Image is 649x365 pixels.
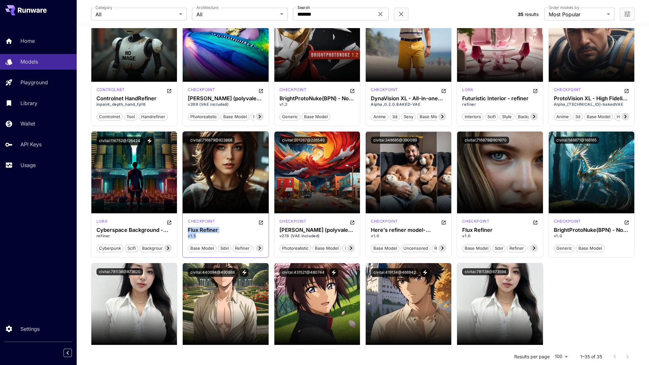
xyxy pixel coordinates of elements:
[432,245,451,252] span: refiner
[350,218,355,226] button: Open in CivitAI
[417,112,446,121] button: base model
[554,87,581,95] div: SDXL 1.0
[280,245,311,252] span: photorealistic
[20,120,35,127] p: Wallet
[421,268,430,277] button: View trigger words
[518,11,523,17] span: 35
[485,114,498,120] span: scifi
[462,244,491,252] button: base model
[64,349,72,357] button: Collapse sidebar
[401,245,430,252] span: uncensored
[390,112,400,121] button: 3d
[279,218,307,226] div: SDXL 1.0
[20,325,40,333] p: Settings
[462,102,538,107] p: refiner
[584,114,613,120] span: base model
[500,112,514,121] button: style
[218,244,231,252] button: sdxl
[96,244,124,252] button: cyberpunk
[279,268,327,277] button: civitai:431521@480744
[188,137,235,144] button: civitai:716879@923868
[188,112,219,121] button: photorealistic
[302,114,330,120] span: base model
[188,218,215,224] p: checkpoint
[96,87,125,93] p: controlnet
[371,244,400,252] button: base model
[20,58,38,65] p: Models
[401,114,416,120] span: sexy
[432,244,451,252] button: refiner
[371,102,446,107] p: Alpha_0.2.0.BAKED-VAE
[188,227,263,233] h3: Flux Refiner
[188,87,215,93] p: checkpoint
[371,114,388,120] span: anime
[554,114,571,120] span: anime
[371,112,388,121] button: anime
[253,244,267,252] button: flux
[139,112,168,121] button: handrefiner
[554,218,581,226] div: SDXL 1.0
[371,137,419,144] button: civitai:348685@390089
[462,95,538,102] h3: Futuristic Interior - refiner
[313,245,341,252] span: base model
[167,218,172,226] button: Open in CivitAI
[371,95,446,102] div: DynaVision XL - All-in-one stylized 3D SFW and NSFW output, no refiner needed!
[125,245,138,252] span: scifi
[96,268,143,275] button: civitai:781138@873620
[371,227,446,233] div: Here's refiner model-uncensored‘’Nobody uses it anymore, right?
[554,112,571,121] button: anime
[96,233,172,239] p: refiner
[549,5,579,10] label: Order models by
[258,87,263,95] button: Open in CivitAI
[350,87,355,95] button: Open in CivitAI
[96,137,143,145] button: civitai:116752@126424
[221,114,249,120] span: base model
[279,95,355,102] h3: BrightProtoNuke(BPN) - No refiner needed
[462,87,473,95] div: SD 1.5
[125,244,138,252] button: scifi
[251,112,266,121] button: nsfw
[343,245,358,252] span: nsfw
[462,227,538,233] div: Flux Refiner
[624,87,629,95] button: Open in CivitAI
[533,87,538,95] button: Open in CivitAI
[188,87,215,95] div: SDXL 1.0
[258,218,263,226] button: Open in CivitAI
[96,218,107,226] div: SD 1.5
[552,352,570,361] div: 100
[528,245,541,252] span: flux
[507,244,526,252] button: refiner
[240,268,248,277] button: View trigger words
[188,114,219,120] span: photorealistic
[462,114,483,120] span: interiors
[554,233,629,239] p: v1.0
[397,10,405,18] button: Clear filters (1)
[124,112,137,121] button: tool
[95,11,177,18] span: All
[279,244,311,252] button: photorealistic
[462,112,484,121] button: interiors
[188,95,263,102] h3: [PERSON_NAME] (polyvalent prototype/realistic/sfw/art/nsfw/porn/no refiner needed)
[549,11,604,18] span: Most Popular
[500,114,514,120] span: style
[96,95,172,102] div: Controlnet HandRefiner
[188,102,263,107] p: v289 (VAE included)
[233,245,252,252] span: refiner
[516,114,546,120] span: backgrounds
[573,112,583,121] button: 3d
[97,245,123,252] span: cyberpunk
[515,112,547,121] button: backgrounds
[533,218,538,226] button: Open in CivitAI
[462,245,491,252] span: base model
[462,87,473,93] p: lora
[441,218,446,226] button: Open in CivitAI
[188,244,217,252] button: base model
[624,218,629,226] button: Open in CivitAI
[96,227,172,233] h3: Cyberspace Background - refiner
[68,347,77,359] div: Collapse sidebar
[167,87,172,95] button: Open in CivitAI
[623,10,631,18] button: Open more filters
[279,137,327,144] button: civitai:201287@226540
[20,79,48,86] p: Playground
